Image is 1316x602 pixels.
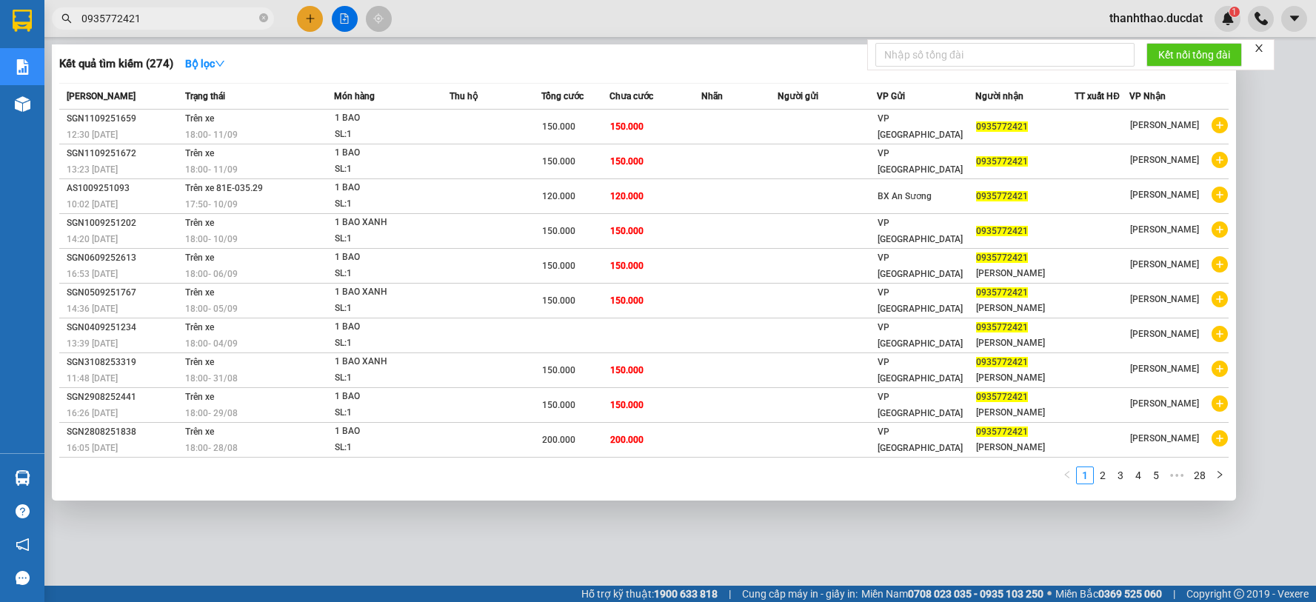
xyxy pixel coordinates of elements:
[1147,466,1165,484] li: 5
[778,91,818,101] span: Người gửi
[185,218,214,228] span: Trên xe
[1130,155,1199,165] span: [PERSON_NAME]
[67,269,118,279] span: 16:53 [DATE]
[335,127,446,143] div: SL: 1
[67,250,181,266] div: SGN0609252613
[610,400,644,410] span: 150.000
[173,52,237,76] button: Bộ lọcdown
[185,58,225,70] strong: Bộ lọc
[1158,47,1230,63] span: Kết nối tổng đài
[15,59,30,75] img: solution-icon
[542,295,575,306] span: 150.000
[335,370,446,387] div: SL: 1
[1146,43,1242,67] button: Kết nối tổng đài
[976,226,1028,236] span: 0935772421
[1212,326,1228,342] span: plus-circle
[610,295,644,306] span: 150.000
[335,266,446,282] div: SL: 1
[259,13,268,22] span: close-circle
[335,231,446,247] div: SL: 1
[335,405,446,421] div: SL: 1
[185,113,214,124] span: Trên xe
[976,266,1074,281] div: [PERSON_NAME]
[67,389,181,405] div: SGN2908252441
[878,191,932,201] span: BX An Sương
[16,504,30,518] span: question-circle
[976,156,1028,167] span: 0935772421
[185,148,214,158] span: Trên xe
[1212,291,1228,307] span: plus-circle
[1212,221,1228,238] span: plus-circle
[185,408,238,418] span: 18:00 - 29/08
[335,180,446,196] div: 1 BAO
[1189,467,1210,484] a: 28
[878,252,963,279] span: VP [GEOGRAPHIC_DATA]
[67,304,118,314] span: 14:36 [DATE]
[67,424,181,440] div: SGN2808251838
[67,199,118,210] span: 10:02 [DATE]
[185,392,214,402] span: Trên xe
[185,322,214,332] span: Trên xe
[878,357,963,384] span: VP [GEOGRAPHIC_DATA]
[610,365,644,375] span: 150.000
[1130,190,1199,200] span: [PERSON_NAME]
[185,373,238,384] span: 18:00 - 31/08
[335,319,446,335] div: 1 BAO
[67,408,118,418] span: 16:26 [DATE]
[1165,466,1189,484] span: •••
[542,226,575,236] span: 150.000
[541,91,584,101] span: Tổng cước
[335,196,446,213] div: SL: 1
[67,443,118,453] span: 16:05 [DATE]
[878,392,963,418] span: VP [GEOGRAPHIC_DATA]
[1130,398,1199,409] span: [PERSON_NAME]
[335,354,446,370] div: 1 BAO XANH
[1212,430,1228,447] span: plus-circle
[542,121,575,132] span: 150.000
[542,435,575,445] span: 200.000
[185,357,214,367] span: Trên xe
[975,91,1023,101] span: Người nhận
[185,304,238,314] span: 18:00 - 05/09
[1212,256,1228,272] span: plus-circle
[185,269,238,279] span: 18:00 - 06/09
[1077,467,1093,484] a: 1
[1130,120,1199,130] span: [PERSON_NAME]
[1063,470,1072,479] span: left
[1212,361,1228,377] span: plus-circle
[215,58,225,69] span: down
[976,322,1028,332] span: 0935772421
[1130,364,1199,374] span: [PERSON_NAME]
[59,56,173,72] h3: Kết quả tìm kiếm ( 274 )
[259,12,268,26] span: close-circle
[976,405,1074,421] div: [PERSON_NAME]
[610,226,644,236] span: 150.000
[976,121,1028,132] span: 0935772421
[1076,466,1094,484] li: 1
[610,261,644,271] span: 150.000
[878,427,963,453] span: VP [GEOGRAPHIC_DATA]
[610,156,644,167] span: 150.000
[335,145,446,161] div: 1 BAO
[976,287,1028,298] span: 0935772421
[335,424,446,440] div: 1 BAO
[976,392,1028,402] span: 0935772421
[335,250,446,266] div: 1 BAO
[976,370,1074,386] div: [PERSON_NAME]
[976,440,1074,455] div: [PERSON_NAME]
[185,199,238,210] span: 17:50 - 10/09
[878,148,963,175] span: VP [GEOGRAPHIC_DATA]
[335,161,446,178] div: SL: 1
[1130,433,1199,444] span: [PERSON_NAME]
[67,320,181,335] div: SGN0409251234
[1212,395,1228,412] span: plus-circle
[67,130,118,140] span: 12:30 [DATE]
[335,440,446,456] div: SL: 1
[878,218,963,244] span: VP [GEOGRAPHIC_DATA]
[1189,466,1211,484] li: 28
[335,110,446,127] div: 1 BAO
[15,96,30,112] img: warehouse-icon
[13,10,32,32] img: logo-vxr
[185,427,214,437] span: Trên xe
[1130,294,1199,304] span: [PERSON_NAME]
